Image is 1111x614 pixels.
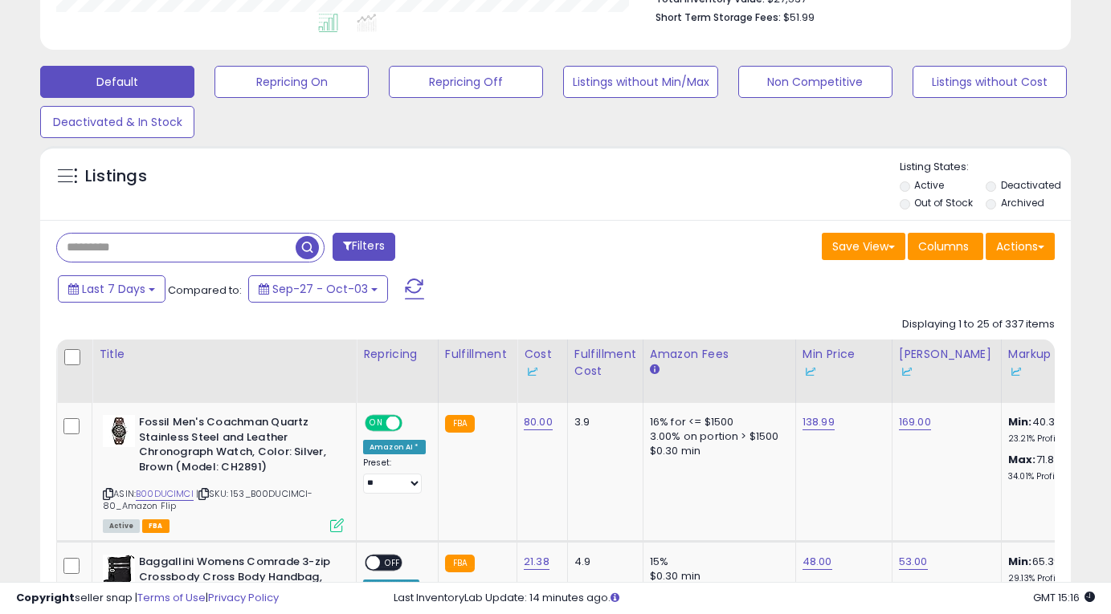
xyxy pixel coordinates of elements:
div: Cost [524,346,561,380]
b: Fossil Men's Coachman Quartz Stainless Steel and Leather Chronograph Watch, Color: Silver, Brown ... [139,415,334,478]
button: Default [40,66,194,98]
div: Amazon Fees [650,346,789,363]
button: Last 7 Days [58,275,165,303]
div: Some or all of the values in this column are provided from Inventory Lab. [803,363,885,380]
div: Some or all of the values in this column are provided from Inventory Lab. [899,363,995,380]
button: Save View [822,233,905,260]
div: 3.00% on portion > $1500 [650,429,783,444]
span: $51.99 [783,10,815,25]
div: Min Price [803,346,885,380]
span: Columns [918,238,969,254]
span: Compared to: [168,283,242,298]
a: Privacy Policy [208,590,279,605]
div: Fulfillment [445,346,510,363]
button: Actions [986,233,1055,260]
button: Repricing Off [389,66,543,98]
b: Short Term Storage Fees: [656,10,781,24]
small: Amazon Fees. [650,363,660,377]
span: OFF [400,417,426,430]
div: Displaying 1 to 25 of 337 items [902,317,1055,332]
img: InventoryLab Logo [803,364,819,380]
span: Sep-27 - Oct-03 [272,281,368,297]
button: Repricing On [214,66,369,98]
label: Deactivated [1001,178,1061,192]
img: InventoryLab Logo [1008,364,1024,380]
div: Repricing [363,346,431,363]
span: All listings currently available for purchase on Amazon [103,519,140,533]
div: 3.9 [574,415,631,429]
b: Min: [1008,554,1032,569]
span: 2025-10-11 15:16 GMT [1033,590,1095,605]
label: Active [914,178,944,192]
button: Columns [908,233,983,260]
img: 41Zpxzx7ShL._SL40_.jpg [103,415,135,447]
a: 169.00 [899,414,931,430]
span: | SKU: 153_B00DUCIMCI-80_Amazon Flip [103,487,313,511]
img: InventoryLab Logo [899,364,915,380]
label: Archived [1001,196,1044,209]
div: $0.30 min [650,444,783,458]
div: Title [99,346,349,363]
p: Listing States: [900,160,1071,175]
div: [PERSON_NAME] [899,346,995,380]
b: Min: [1008,414,1032,429]
div: 4.9 [574,555,631,569]
span: FBA [142,519,170,533]
strong: Copyright [16,590,75,605]
div: 16% for <= $1500 [650,415,783,429]
span: Last 7 Days [82,281,145,297]
a: 138.99 [803,414,835,430]
button: Non Competitive [738,66,892,98]
img: InventoryLab Logo [524,364,540,380]
button: Sep-27 - Oct-03 [248,275,388,303]
h5: Listings [85,165,147,188]
a: 48.00 [803,554,832,570]
label: Out of Stock [914,196,973,209]
small: FBA [445,555,475,572]
a: 21.38 [524,554,549,570]
img: 51j2aUECffL._SL40_.jpg [103,555,135,587]
button: Deactivated & In Stock [40,106,194,138]
b: Baggallini Womens Comrade 3-zip Crossbody Cross Body Handbag, Black With Sand Lining, One Size US [139,555,334,604]
span: ON [366,417,386,430]
div: Preset: [363,457,426,494]
div: 15% [650,555,783,569]
div: Amazon AI * [363,440,426,454]
div: Some or all of the values in this column are provided from Inventory Lab. [524,363,561,380]
button: Filters [333,233,395,261]
a: B00DUCIMCI [136,487,194,501]
div: seller snap | | [16,591,279,606]
div: Last InventoryLab Update: 14 minutes ago. [394,591,1095,606]
a: 80.00 [524,414,553,430]
span: OFF [380,556,406,570]
div: Fulfillment Cost [574,346,636,380]
a: Terms of Use [137,590,206,605]
small: FBA [445,415,475,433]
div: ASIN: [103,415,344,531]
button: Listings without Min/Max [563,66,717,98]
b: Max: [1008,452,1036,467]
a: 53.00 [899,554,928,570]
button: Listings without Cost [913,66,1067,98]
